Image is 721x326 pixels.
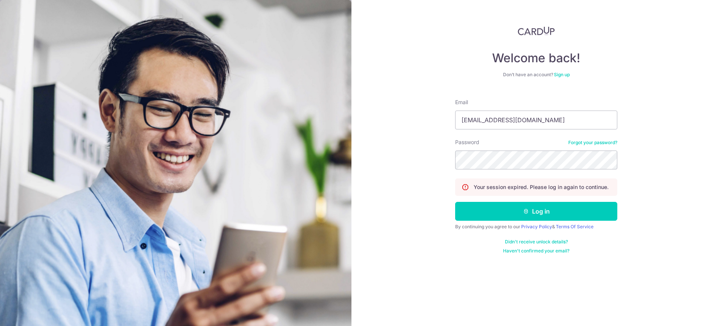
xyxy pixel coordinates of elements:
[455,72,617,78] div: Don’t have an account?
[521,224,552,229] a: Privacy Policy
[505,239,568,245] a: Didn't receive unlock details?
[455,138,479,146] label: Password
[455,111,617,129] input: Enter your Email
[554,72,570,77] a: Sign up
[556,224,594,229] a: Terms Of Service
[455,224,617,230] div: By continuing you agree to our &
[474,183,609,191] p: Your session expired. Please log in again to continue.
[455,51,617,66] h4: Welcome back!
[503,248,569,254] a: Haven't confirmed your email?
[455,98,468,106] label: Email
[568,140,617,146] a: Forgot your password?
[455,202,617,221] button: Log in
[518,26,555,35] img: CardUp Logo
